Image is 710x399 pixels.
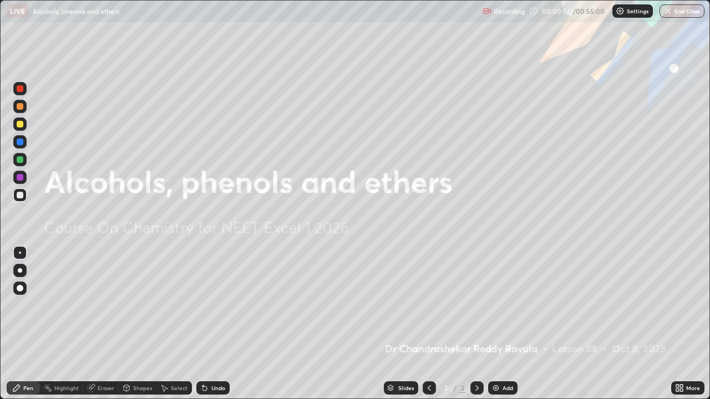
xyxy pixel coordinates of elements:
div: Shapes [133,385,152,391]
p: Recording [494,7,525,16]
div: More [686,385,700,391]
div: Undo [211,385,225,391]
div: Slides [398,385,414,391]
p: Settings [627,8,648,14]
img: end-class-cross [663,7,672,16]
div: / [454,385,457,391]
p: LIVE [10,7,25,16]
div: Eraser [98,385,114,391]
div: 2 [440,385,452,391]
div: Select [171,385,187,391]
img: add-slide-button [491,383,500,392]
div: Add [503,385,513,391]
button: End Class [660,4,704,18]
img: recording.375f2c34.svg [483,7,491,16]
div: Highlight [54,385,79,391]
div: 2 [459,383,466,393]
img: class-settings-icons [616,7,625,16]
p: Alcohols, phenols and ethers [33,7,119,16]
div: Pen [23,385,33,391]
